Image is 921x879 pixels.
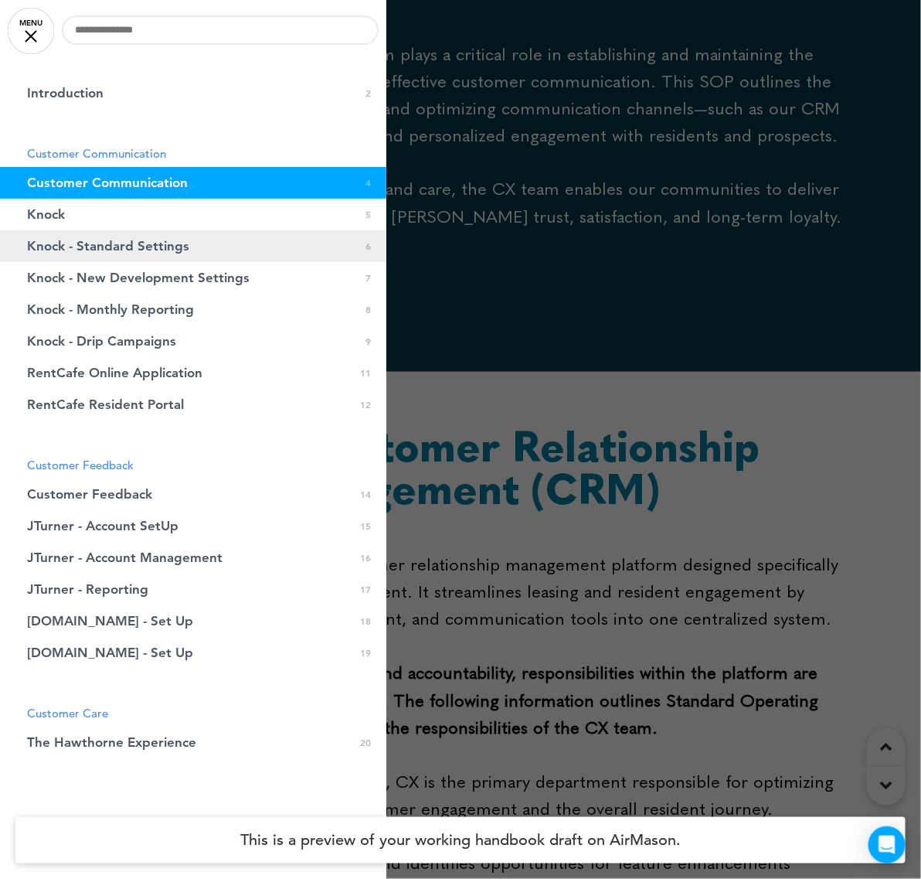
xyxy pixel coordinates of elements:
[365,303,371,316] span: 8
[360,583,371,596] span: 17
[360,398,371,411] span: 12
[360,366,371,380] span: 11
[27,551,223,564] span: JTurner - Account Management
[27,176,188,189] span: Customer Communication
[365,176,371,189] span: 4
[27,303,194,316] span: Knock - Monthly Reporting
[360,646,371,659] span: 19
[27,271,250,284] span: Knock - New Development Settings
[868,826,906,864] div: Open Intercom Messenger
[365,271,371,284] span: 7
[360,615,371,628] span: 18
[27,646,193,659] span: Reputation.com - Set Up
[365,240,371,253] span: 6
[365,87,371,100] span: 2
[27,736,196,749] span: The Hawthorne Experience
[27,87,104,100] span: Introduction
[8,8,54,54] a: MENU
[27,615,193,628] span: Reputation.com - Set Up
[365,335,371,348] span: 9
[27,488,152,501] span: Customer Feedback
[360,520,371,533] span: 15
[27,335,176,348] span: Knock - Drip Campaigns
[27,366,202,380] span: RentCafe Online Application
[365,208,371,221] span: 5
[27,208,65,221] span: Knock
[27,520,178,533] span: JTurner - Account SetUp
[15,817,906,864] h4: This is a preview of your working handbook draft on AirMason.
[27,398,184,411] span: RentCafe Resident Portal
[27,240,189,253] span: Knock - Standard Settings
[27,583,148,596] span: JTurner - Reporting
[360,488,371,501] span: 14
[360,551,371,564] span: 16
[360,736,371,749] span: 20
